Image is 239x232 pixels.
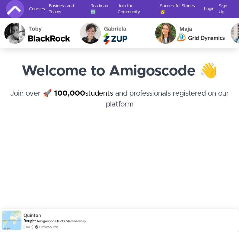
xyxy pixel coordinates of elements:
a: Amigoscode PRO Membership [37,218,86,224]
img: Gabriela [75,18,150,48]
a: Login [204,6,214,12]
img: provesource social proof notification image [2,211,21,230]
a: 100,000students [54,90,113,97]
a: Successful Stories 🥳 [160,3,199,15]
a: Sign Up [219,3,233,15]
a: Roadmap 🆕 [91,3,113,15]
a: Join the Community [118,3,155,15]
strong: 100,000 [54,90,85,97]
span: Quinton [24,213,41,218]
a: Business and Teams [49,3,86,15]
a: Courses [29,6,44,12]
strong: Welcome to Amigoscode 👋 [22,64,218,78]
span: Bought [24,218,36,223]
a: ProveSource [39,224,58,229]
span: [DATE] [24,224,33,229]
img: Maja [150,18,225,48]
h4: Join over 🚀 and professionals registered on our platform [6,88,233,121]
